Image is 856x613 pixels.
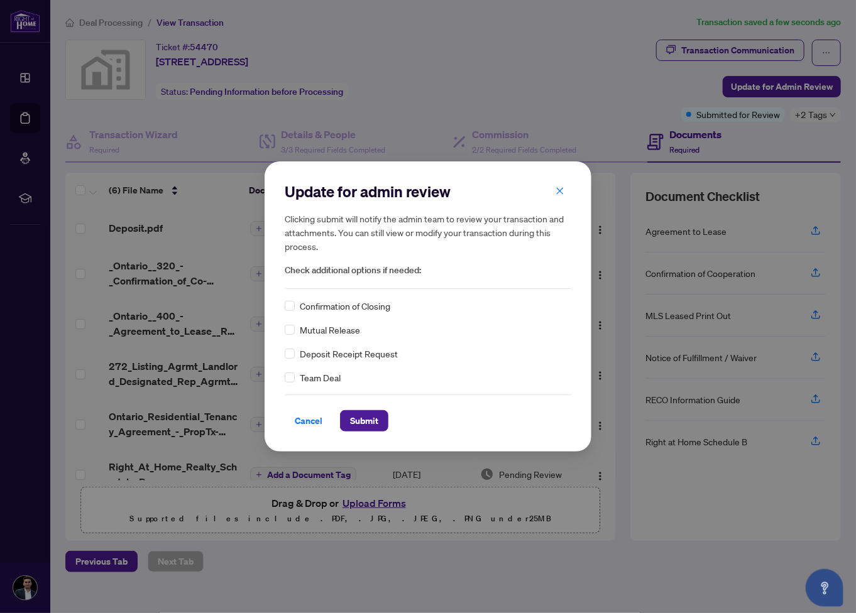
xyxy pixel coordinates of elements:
[340,410,388,431] button: Submit
[556,187,564,195] span: close
[300,371,341,384] span: Team Deal
[300,347,398,361] span: Deposit Receipt Request
[806,569,843,607] button: Open asap
[300,299,390,313] span: Confirmation of Closing
[285,263,571,278] span: Check additional options if needed:
[285,410,332,431] button: Cancel
[300,323,360,337] span: Mutual Release
[350,411,378,431] span: Submit
[285,182,571,202] h2: Update for admin review
[285,212,571,253] h5: Clicking submit will notify the admin team to review your transaction and attachments. You can st...
[295,411,322,431] span: Cancel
